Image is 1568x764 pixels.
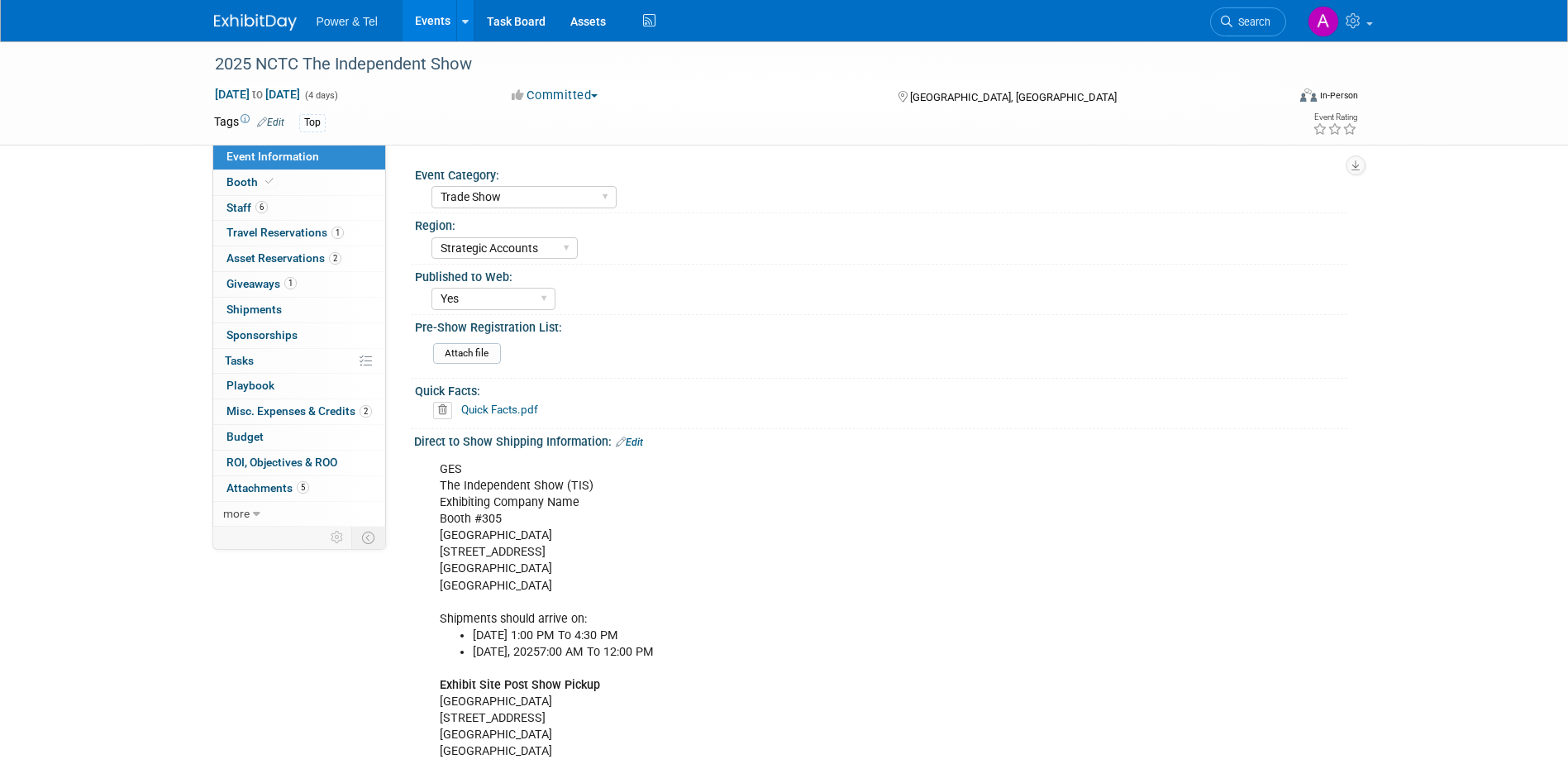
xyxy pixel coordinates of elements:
[213,374,385,399] a: Playbook
[226,379,274,392] span: Playbook
[209,50,1261,79] div: 2025 NCTC The Independent Show
[415,213,1347,234] div: Region:
[910,91,1117,103] span: [GEOGRAPHIC_DATA], [GEOGRAPHIC_DATA]
[284,277,297,289] span: 1
[473,644,1163,661] li: [DATE], 20257:00 AM To 12:00 PM
[255,201,268,213] span: 6
[226,430,264,443] span: Budget
[213,272,385,297] a: Giveaways1
[1210,7,1286,36] a: Search
[213,246,385,271] a: Asset Reservations2
[213,425,385,450] a: Budget
[1300,88,1317,102] img: Format-Inperson.png
[250,88,265,101] span: to
[213,399,385,424] a: Misc. Expenses & Credits2
[213,196,385,221] a: Staff6
[461,403,538,416] a: Quick Facts.pdf
[225,354,254,367] span: Tasks
[323,527,352,548] td: Personalize Event Tab Strip
[415,379,1347,399] div: Quick Facts:
[226,175,277,189] span: Booth
[214,113,284,132] td: Tags
[317,15,378,28] span: Power & Tel
[297,481,309,494] span: 5
[299,114,326,131] div: Top
[506,87,604,104] button: Committed
[331,227,344,239] span: 1
[213,221,385,246] a: Travel Reservations1
[213,298,385,322] a: Shipments
[213,451,385,475] a: ROI, Objectives & ROO
[226,201,268,214] span: Staff
[226,150,319,163] span: Event Information
[226,226,344,239] span: Travel Reservations
[226,303,282,316] span: Shipments
[303,90,338,101] span: (4 days)
[223,507,250,520] span: more
[213,323,385,348] a: Sponsorships
[415,265,1347,285] div: Published to Web:
[213,145,385,170] a: Event Information
[226,456,337,469] span: ROI, Objectives & ROO
[213,349,385,374] a: Tasks
[415,163,1347,184] div: Event Category:
[226,481,309,494] span: Attachments
[265,177,274,186] i: Booth reservation complete
[257,117,284,128] a: Edit
[213,476,385,501] a: Attachments5
[616,437,643,448] a: Edit
[329,252,341,265] span: 2
[351,527,385,548] td: Toggle Event Tabs
[226,404,372,418] span: Misc. Expenses & Credits
[226,328,298,341] span: Sponsorships
[433,404,459,416] a: Delete attachment?
[1232,16,1270,28] span: Search
[360,405,372,418] span: 2
[415,315,1347,336] div: Pre-Show Registration List:
[1308,6,1339,37] img: Alina Dorion
[1319,89,1358,102] div: In-Person
[226,277,297,290] span: Giveaways
[414,429,1355,451] div: Direct to Show Shipping Information:
[213,502,385,527] a: more
[226,251,341,265] span: Asset Reservations
[214,87,301,102] span: [DATE] [DATE]
[440,678,600,692] b: Exhibit Site Post Show Pickup
[1313,113,1357,122] div: Event Rating
[1189,86,1359,111] div: Event Format
[213,170,385,195] a: Booth
[214,14,297,31] img: ExhibitDay
[473,628,1163,644] li: [DATE] 1:00 PM To 4:30 PM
